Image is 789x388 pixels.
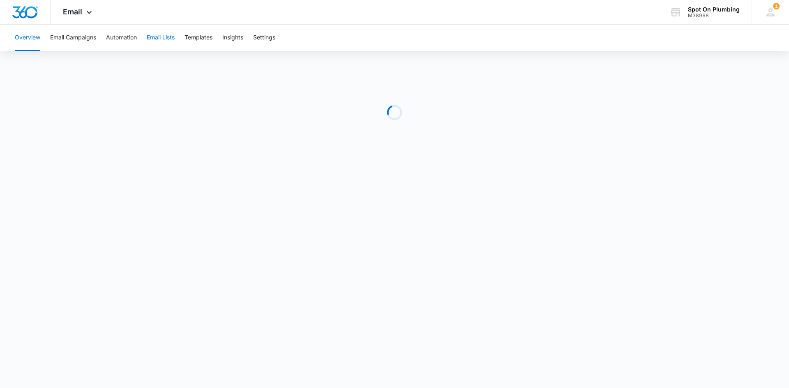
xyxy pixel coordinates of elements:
div: notifications count [773,3,780,9]
div: account name [688,6,740,13]
button: Insights [222,25,243,51]
button: Email Campaigns [50,25,96,51]
button: Overview [15,25,40,51]
span: 1 [773,3,780,9]
button: Email Lists [147,25,175,51]
button: Automation [106,25,137,51]
span: Email [63,7,82,16]
button: Templates [185,25,212,51]
div: account id [688,13,740,18]
button: Settings [253,25,275,51]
